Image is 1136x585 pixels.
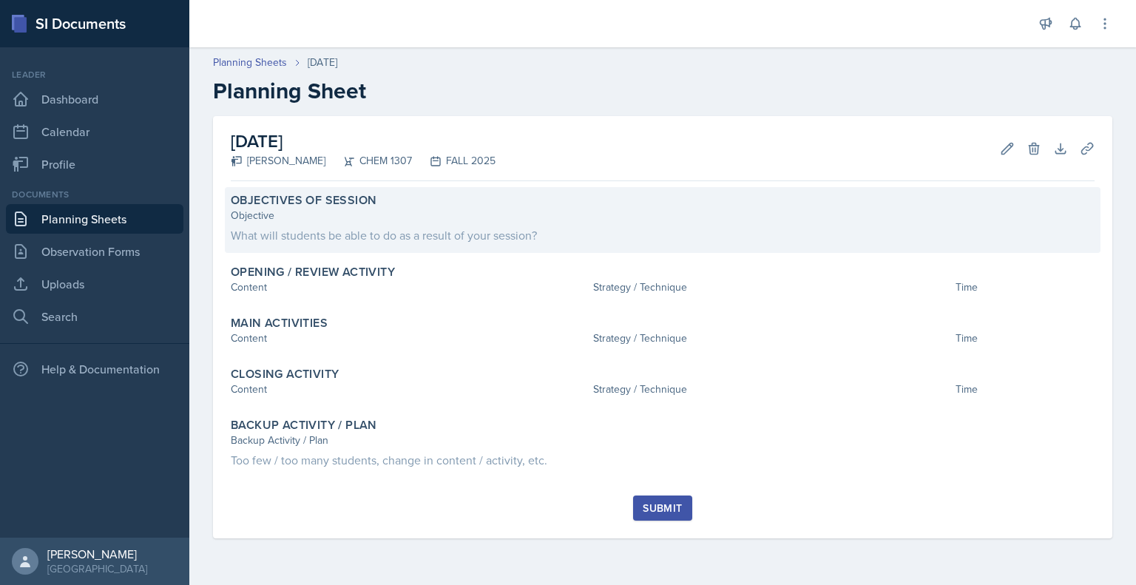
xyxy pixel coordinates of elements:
a: Uploads [6,269,183,299]
h2: Planning Sheet [213,78,1112,104]
div: [DATE] [308,55,337,70]
button: Submit [633,496,692,521]
label: Opening / Review Activity [231,265,395,280]
a: Observation Forms [6,237,183,266]
h2: [DATE] [231,128,496,155]
div: FALL 2025 [412,153,496,169]
div: Time [956,331,1095,346]
div: CHEM 1307 [325,153,412,169]
label: Backup Activity / Plan [231,418,377,433]
a: Dashboard [6,84,183,114]
div: Help & Documentation [6,354,183,384]
div: Strategy / Technique [593,382,950,397]
a: Planning Sheets [213,55,287,70]
label: Main Activities [231,316,328,331]
div: Backup Activity / Plan [231,433,1095,448]
a: Profile [6,149,183,179]
div: Content [231,280,587,295]
div: Too few / too many students, change in content / activity, etc. [231,451,1095,469]
div: [GEOGRAPHIC_DATA] [47,561,147,576]
a: Planning Sheets [6,204,183,234]
div: Submit [643,502,682,514]
div: Objective [231,208,1095,223]
div: What will students be able to do as a result of your session? [231,226,1095,244]
label: Closing Activity [231,367,339,382]
a: Search [6,302,183,331]
label: Objectives of Session [231,193,376,208]
div: Content [231,331,587,346]
div: Leader [6,68,183,81]
div: Time [956,280,1095,295]
div: Documents [6,188,183,201]
div: [PERSON_NAME] [47,547,147,561]
div: Content [231,382,587,397]
div: Time [956,382,1095,397]
div: Strategy / Technique [593,280,950,295]
a: Calendar [6,117,183,146]
div: Strategy / Technique [593,331,950,346]
div: [PERSON_NAME] [231,153,325,169]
